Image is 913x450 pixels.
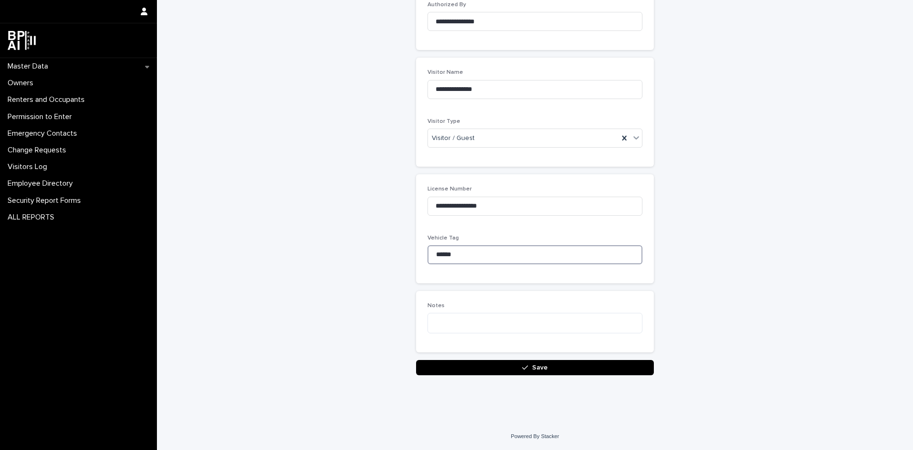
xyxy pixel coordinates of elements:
[427,70,463,75] span: Visitor Name
[4,146,74,155] p: Change Requests
[511,433,559,439] a: Powered By Stacker
[4,162,55,171] p: Visitors Log
[4,95,92,104] p: Renters and Occupants
[8,31,36,50] img: dwgmcNfxSF6WIOOXiGgu
[4,112,79,121] p: Permission to Enter
[427,186,472,192] span: License Number
[4,179,80,188] p: Employee Directory
[427,303,445,309] span: Notes
[427,2,466,8] span: Authorized By
[4,129,85,138] p: Emergency Contacts
[4,62,56,71] p: Master Data
[4,213,62,222] p: ALL REPORTS
[432,133,475,143] span: Visitor / Guest
[4,79,41,88] p: Owners
[427,119,460,124] span: Visitor Type
[532,364,548,371] span: Save
[427,235,459,241] span: Vehicle Tag
[4,196,88,205] p: Security Report Forms
[416,360,654,375] button: Save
